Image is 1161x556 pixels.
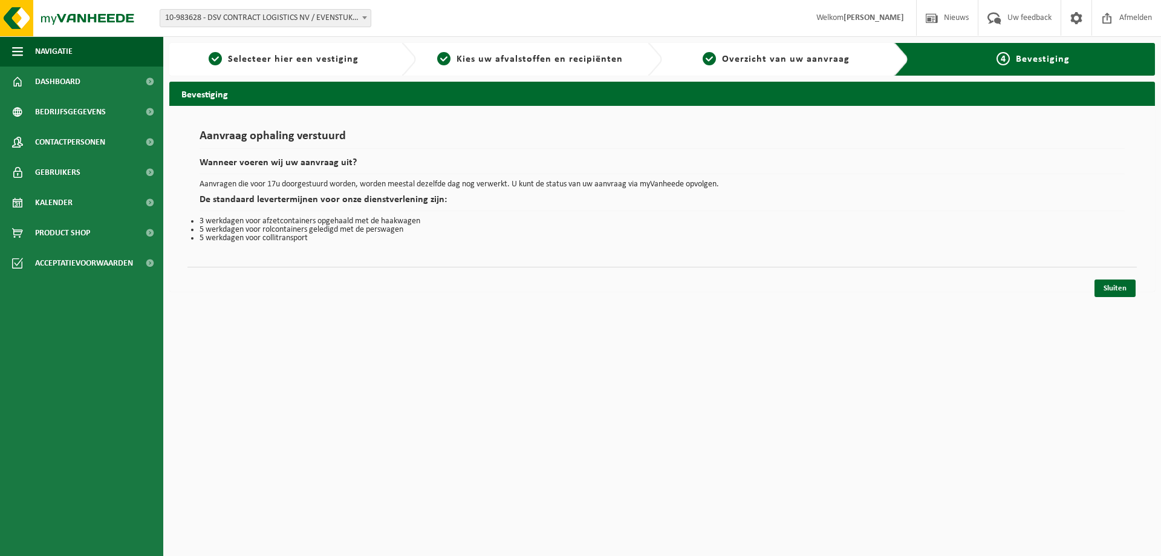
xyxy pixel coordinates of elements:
[703,52,716,65] span: 3
[35,157,80,188] span: Gebruikers
[200,180,1125,189] p: Aanvragen die voor 17u doorgestuurd worden, worden meestal dezelfde dag nog verwerkt. U kunt de s...
[169,82,1155,105] h2: Bevestiging
[200,226,1125,234] li: 5 werkdagen voor rolcontainers geledigd met de perswagen
[200,234,1125,243] li: 5 werkdagen voor collitransport
[200,130,1125,149] h1: Aanvraag ophaling verstuurd
[997,52,1010,65] span: 4
[35,127,105,157] span: Contactpersonen
[228,54,359,64] span: Selecteer hier een vestiging
[35,67,80,97] span: Dashboard
[668,52,885,67] a: 3Overzicht van uw aanvraag
[35,97,106,127] span: Bedrijfsgegevens
[422,52,639,67] a: 2Kies uw afvalstoffen en recipiënten
[160,9,371,27] span: 10-983628 - DSV CONTRACT LOGISTICS NV / EVENSTUK - DESTELDONK
[200,217,1125,226] li: 3 werkdagen voor afzetcontainers opgehaald met de haakwagen
[35,36,73,67] span: Navigatie
[200,158,1125,174] h2: Wanneer voeren wij uw aanvraag uit?
[200,195,1125,211] h2: De standaard levertermijnen voor onze dienstverlening zijn:
[437,52,450,65] span: 2
[175,52,392,67] a: 1Selecteer hier een vestiging
[722,54,850,64] span: Overzicht van uw aanvraag
[35,248,133,278] span: Acceptatievoorwaarden
[209,52,222,65] span: 1
[1016,54,1070,64] span: Bevestiging
[35,188,73,218] span: Kalender
[1094,280,1136,297] a: Sluiten
[35,218,90,248] span: Product Shop
[160,10,371,27] span: 10-983628 - DSV CONTRACT LOGISTICS NV / EVENSTUK - DESTELDONK
[844,13,904,22] strong: [PERSON_NAME]
[457,54,623,64] span: Kies uw afvalstoffen en recipiënten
